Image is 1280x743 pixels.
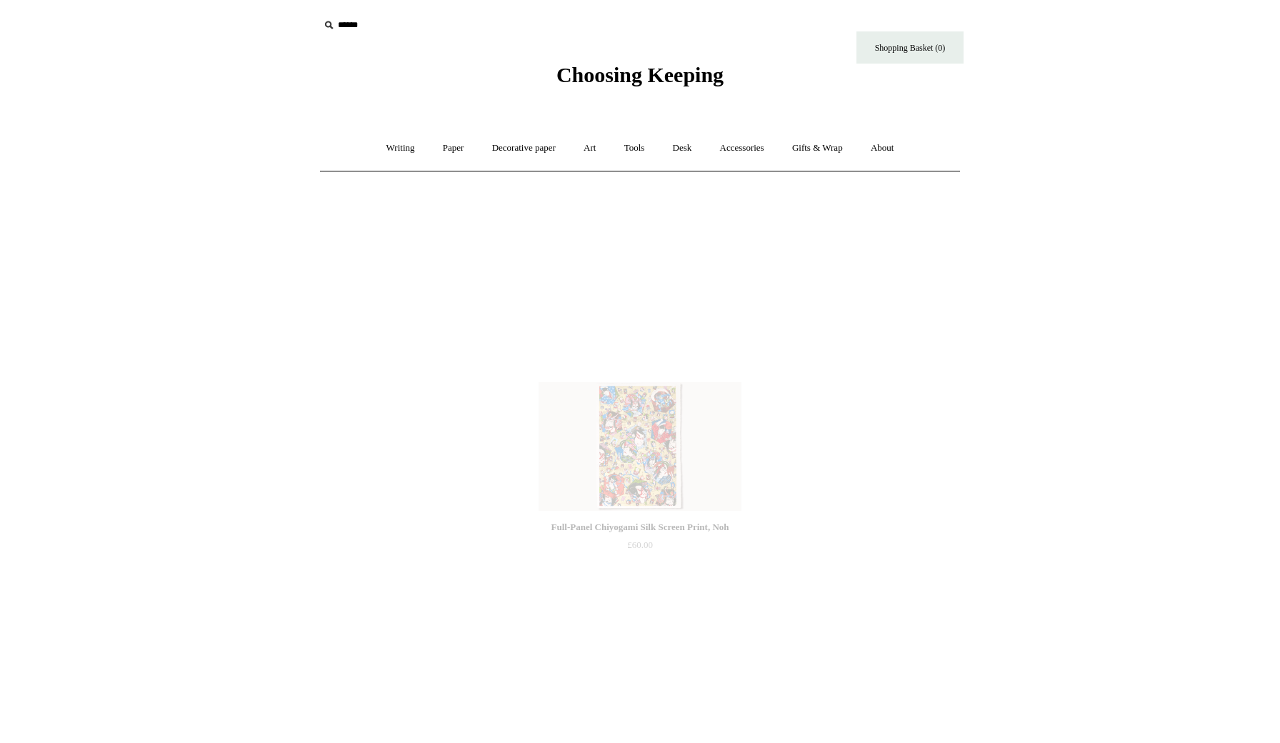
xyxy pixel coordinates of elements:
a: About [858,129,907,167]
div: Full-Panel Chiyogami Silk Screen Print, Noh [542,519,738,536]
a: Gifts & Wrap [779,129,856,167]
span: Choosing Keeping [556,63,724,86]
a: Shopping Basket (0) [856,31,964,64]
a: Art [571,129,609,167]
a: Full-Panel Chiyogami Silk Screen Print, Noh £60.00 [539,519,741,577]
a: Choosing Keeping [556,74,724,84]
img: Full-Panel Chiyogami Silk Screen Print, Noh [539,382,741,511]
a: Tools [611,129,658,167]
a: Desk [660,129,705,167]
a: Accessories [707,129,777,167]
a: Writing [374,129,428,167]
a: Paper [430,129,477,167]
span: £60.00 [627,539,653,550]
a: Decorative paper [479,129,569,167]
a: Full-Panel Chiyogami Silk Screen Print, Noh Full-Panel Chiyogami Silk Screen Print, Noh [539,382,741,511]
